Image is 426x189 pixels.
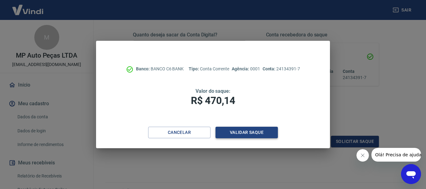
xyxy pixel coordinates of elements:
iframe: Botão para abrir a janela de mensagens [401,164,421,184]
span: Olá! Precisa de ajuda? [4,4,52,9]
button: Validar saque [215,127,278,138]
iframe: Fechar mensagem [356,149,369,162]
p: 24134391-7 [263,66,300,72]
span: R$ 470,14 [191,95,235,106]
p: BANCO C6 BANK [136,66,184,72]
span: Valor do saque: [196,88,230,94]
p: 0001 [232,66,260,72]
p: Conta Corrente [189,66,229,72]
span: Tipo: [189,66,200,71]
span: Agência: [232,66,250,71]
span: Banco: [136,66,151,71]
iframe: Mensagem da empresa [371,148,421,162]
button: Cancelar [148,127,211,138]
span: Conta: [263,66,277,71]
